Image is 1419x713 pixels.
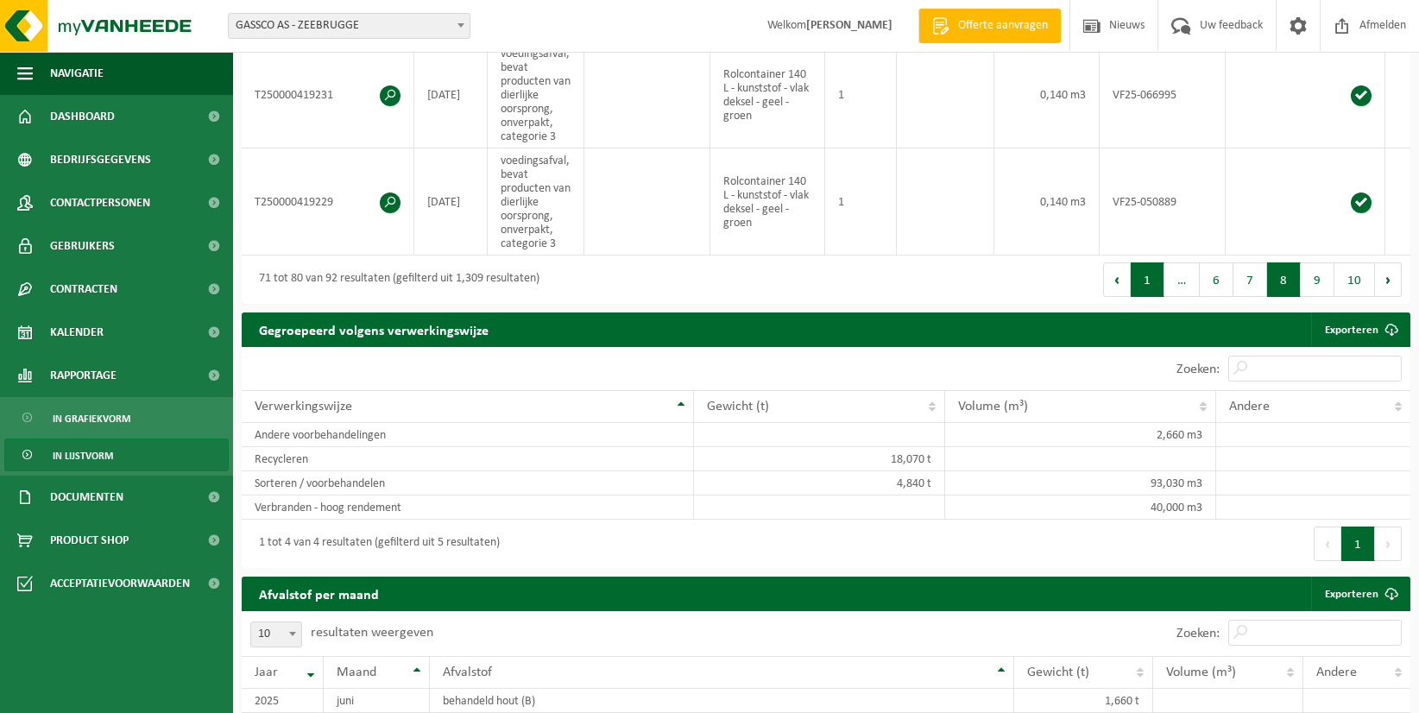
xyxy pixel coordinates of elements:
button: 10 [1334,262,1375,297]
td: 40,000 m3 [945,495,1216,520]
button: Previous [1103,262,1131,297]
td: VF25-066995 [1100,41,1226,148]
a: Exporteren [1311,312,1409,347]
button: 6 [1200,262,1233,297]
td: T250000419231 [242,41,414,148]
span: GASSCO AS - ZEEBRUGGE [229,14,470,38]
span: Maand [337,666,376,679]
td: VF25-050889 [1100,148,1226,256]
td: 2,660 m3 [945,423,1216,447]
td: 0,140 m3 [994,41,1100,148]
span: Contactpersonen [50,181,150,224]
a: In grafiekvorm [4,401,229,434]
span: … [1164,262,1200,297]
td: juni [324,689,430,713]
span: Acceptatievoorwaarden [50,562,190,605]
strong: [PERSON_NAME] [806,19,892,32]
span: Andere [1316,666,1357,679]
td: 2025 [242,689,324,713]
h2: Afvalstof per maand [242,577,396,610]
button: 8 [1267,262,1301,297]
span: Jaar [255,666,278,679]
span: Bedrijfsgegevens [50,138,151,181]
a: In lijstvorm [4,439,229,471]
td: voedingsafval, bevat producten van dierlijke oorsprong, onverpakt, categorie 3 [488,41,584,148]
span: Contracten [50,268,117,311]
td: Rolcontainer 140 L - kunststof - vlak deksel - geel - groen [710,41,825,148]
td: 1 [825,41,897,148]
h2: Gegroepeerd volgens verwerkingswijze [242,312,506,346]
span: In grafiekvorm [53,402,130,435]
span: Rapportage [50,354,117,397]
td: 0,140 m3 [994,148,1100,256]
button: Next [1375,262,1402,297]
label: resultaten weergeven [311,626,433,640]
button: 7 [1233,262,1267,297]
div: 71 tot 80 van 92 resultaten (gefilterd uit 1,309 resultaten) [250,264,539,295]
button: Previous [1314,527,1341,561]
span: GASSCO AS - ZEEBRUGGE [228,13,470,39]
td: [DATE] [414,41,488,148]
label: Zoeken: [1176,363,1220,376]
td: 4,840 t [694,471,945,495]
button: Next [1375,527,1402,561]
span: Verwerkingswijze [255,400,352,413]
td: Sorteren / voorbehandelen [242,471,694,495]
span: Andere [1229,400,1270,413]
label: Zoeken: [1176,627,1220,640]
button: 9 [1301,262,1334,297]
button: 1 [1341,527,1375,561]
td: Rolcontainer 140 L - kunststof - vlak deksel - geel - groen [710,148,825,256]
div: 1 tot 4 van 4 resultaten (gefilterd uit 5 resultaten) [250,528,500,559]
span: Kalender [50,311,104,354]
td: Verbranden - hoog rendement [242,495,694,520]
td: voedingsafval, bevat producten van dierlijke oorsprong, onverpakt, categorie 3 [488,148,584,256]
a: Offerte aanvragen [918,9,1061,43]
td: 18,070 t [694,447,945,471]
button: 1 [1131,262,1164,297]
span: Navigatie [50,52,104,95]
span: Dashboard [50,95,115,138]
td: behandeld hout (B) [430,689,1014,713]
span: Documenten [50,476,123,519]
span: Gewicht (t) [1027,666,1089,679]
span: 10 [251,622,301,647]
span: Volume (m³) [1166,666,1236,679]
span: 10 [250,622,302,647]
span: Product Shop [50,519,129,562]
a: Exporteren [1311,577,1409,611]
span: Gewicht (t) [707,400,769,413]
td: T250000419229 [242,148,414,256]
span: Offerte aanvragen [954,17,1052,35]
span: Gebruikers [50,224,115,268]
span: In lijstvorm [53,439,113,472]
td: [DATE] [414,148,488,256]
span: Volume (m³) [958,400,1028,413]
td: 93,030 m3 [945,471,1216,495]
td: 1,660 t [1014,689,1153,713]
td: Recycleren [242,447,694,471]
td: Andere voorbehandelingen [242,423,694,447]
span: Afvalstof [443,666,492,679]
td: 1 [825,148,897,256]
